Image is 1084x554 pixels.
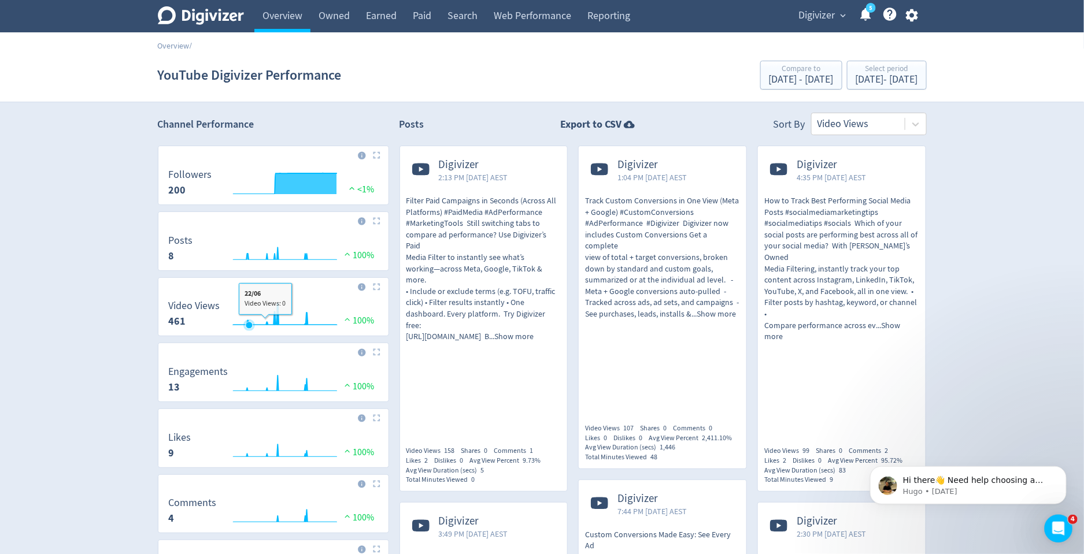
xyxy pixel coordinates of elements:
[702,433,732,443] span: 2,411.10%
[839,466,846,475] span: 83
[190,40,193,51] span: /
[802,446,809,455] span: 99
[579,326,746,413] iframe: https://www.youtube.com/watch?v=uA_PAQSjbKc
[439,158,508,172] span: Digivizer
[866,3,876,13] a: 5
[169,431,191,444] dt: Likes
[470,456,547,466] div: Avg View Percent
[663,423,667,433] span: 0
[461,446,494,456] div: Shares
[816,446,849,456] div: Shares
[869,4,872,12] text: 5
[400,146,568,439] a: Digivizer2:13 PM [DATE] AESTFilter Paid Campaigns in Seconds (Across AllPlatforms) #PaidMedia #Ad...
[169,168,212,181] dt: Followers
[830,475,833,484] span: 9
[346,184,358,192] img: positive-performance.svg
[1068,515,1078,524] span: 4
[406,466,491,475] div: Avg View Duration (secs)
[650,452,657,462] span: 48
[764,263,900,274] span: Media Filtering, instantly track your top
[169,446,175,460] strong: 9
[764,218,902,228] span: #socialmediatips #socials Which of your
[585,207,694,217] span: + Google) #CustomConversions
[342,250,375,261] span: 100%
[585,195,739,206] span: Track Custom Conversions in One View (Meta
[783,456,786,465] span: 2
[439,515,508,528] span: Digivizer
[617,158,687,172] span: Digivizer
[472,475,475,484] span: 0
[346,184,375,195] span: <1%
[373,480,380,488] img: Placeholder
[585,252,728,262] span: view of total + target conversions, broken
[579,146,746,416] a: Digivizer1:04 PM [DATE] AESTTrack Custom Conversions in One View (Meta+ Google) #CustomConversion...
[406,286,556,296] span: • Include or exclude terms (e.g. TOFU, traffic
[169,249,175,263] strong: 8
[758,146,926,439] a: Digivizer4:35 PM [DATE] AESTHow to Track Best Performing Social MediaPosts #socialmediamarketingt...
[163,432,384,463] svg: Likes 9
[169,380,180,394] strong: 13
[764,297,919,319] span: Filter posts by hashtag, keyword, or channel •
[585,218,728,228] span: #AdPerformance #Digivizer Digivizer now
[373,151,380,159] img: Placeholder
[439,172,508,183] span: 2:13 PM [DATE] AEST
[797,172,866,183] span: 4:35 PM [DATE] AEST
[425,456,428,465] span: 2
[585,297,739,307] span: Tracked across ads, ad sets, and campaigns -
[856,65,918,75] div: Select period
[163,169,384,200] svg: Followers 200
[406,475,482,485] div: Total Minutes Viewed
[585,452,664,462] div: Total Minutes Viewed
[660,443,675,452] span: 1,446
[406,297,525,307] span: click) • Filter results instantly • One
[342,381,353,389] img: positive-performance.svg
[158,57,342,94] h1: YouTube Digivizer Performance
[169,365,228,378] dt: Engagements
[400,349,568,436] iframe: https://www.youtube.com/watch?v=7XENq4XU05I
[373,348,380,356] img: Placeholder
[342,381,375,392] span: 100%
[169,496,217,510] dt: Comments
[406,263,545,285] span: working—across Meta, Google, TikTok & more.
[764,229,917,240] span: social posts are performing best across all of
[169,511,175,525] strong: 4
[445,446,455,455] span: 158
[649,433,738,443] div: Avg View Percent
[617,492,687,505] span: Digivizer
[163,366,384,397] svg: Engagements 13
[163,235,384,266] svg: Posts 8
[373,414,380,422] img: Placeholder
[769,65,834,75] div: Compare to
[797,528,866,540] span: 2:30 PM [DATE] AEST
[585,263,713,274] span: down by standard and custom goals,
[406,229,549,251] span: compare ad performance? Use Digivizer’s Paid
[373,545,380,553] img: Placeholder
[342,315,375,326] span: 100%
[163,497,384,528] svg: Comments 4
[793,456,828,466] div: Dislikes
[764,446,816,456] div: Video Views
[795,6,849,25] button: Digivizer
[764,195,911,206] span: How to Track Best Performing Social Media
[709,423,712,433] span: 0
[764,475,839,485] div: Total Minutes Viewed
[764,286,913,296] span: YouTube, X, and Facebook, all in one view. •
[839,446,842,455] span: 0
[799,6,835,25] span: Digivizer
[169,183,186,197] strong: 200
[853,442,1084,523] iframe: Intercom notifications message
[158,40,190,51] a: Overview
[435,456,470,466] div: Dislikes
[523,456,541,465] span: 9.73%
[764,320,902,342] span: Show more
[764,466,852,475] div: Avg View Duration (secs)
[406,207,543,217] span: Platforms) #PaidMedia #AdPerformance
[530,446,534,455] span: 1
[342,447,353,455] img: positive-performance.svg
[585,529,732,551] span: Custom Conversions Made Easy: See Every Ad
[764,240,912,262] span: your social media? With [PERSON_NAME]’s Owned
[604,433,607,443] span: 0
